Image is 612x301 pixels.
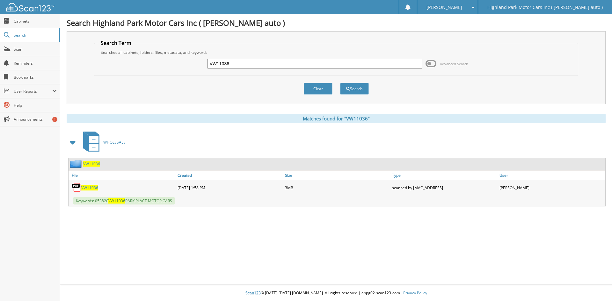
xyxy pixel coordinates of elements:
[14,89,52,94] span: User Reports
[403,290,427,296] a: Privacy Policy
[390,171,498,180] a: Type
[6,3,54,11] img: scan123-logo-white.svg
[14,61,57,66] span: Reminders
[580,270,612,301] iframe: Chat Widget
[245,290,261,296] span: Scan123
[487,5,603,9] span: Highland Park Motor Cars Inc ( [PERSON_NAME] auto )
[67,18,606,28] h1: Search Highland Park Motor Cars Inc ( [PERSON_NAME] auto )
[14,18,57,24] span: Cabinets
[60,285,612,301] div: © [DATE]-[DATE] [DOMAIN_NAME]. All rights reserved | appg02-scan123-com |
[69,171,176,180] a: File
[176,171,283,180] a: Created
[98,50,575,55] div: Searches all cabinets, folders, files, metadata, and keywords
[14,75,57,80] span: Bookmarks
[72,183,81,192] img: PDF.png
[498,181,605,194] div: [PERSON_NAME]
[176,181,283,194] div: [DATE] 1:58 PM
[340,83,369,95] button: Search
[14,117,57,122] span: Announcements
[81,185,98,190] a: VW11036
[52,117,57,122] div: 1
[426,5,462,9] span: [PERSON_NAME]
[79,130,126,155] a: WHOLESALE
[390,181,498,194] div: scanned by [MAC_ADDRESS]
[283,171,391,180] a: Size
[67,114,606,123] div: Matches found for "VW11036"
[14,47,57,52] span: Scan
[440,61,468,66] span: Advanced Search
[14,103,57,108] span: Help
[98,39,135,47] legend: Search Term
[108,198,125,204] span: VW11036
[283,181,391,194] div: 3MB
[14,32,56,38] span: Search
[498,171,605,180] a: User
[304,83,332,95] button: Clear
[83,161,100,167] a: VW11036
[70,160,83,168] img: folder2.png
[103,140,126,145] span: WHOLESALE
[73,197,175,204] span: Keywords: 053820 PARK PLACE MOTOR CARS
